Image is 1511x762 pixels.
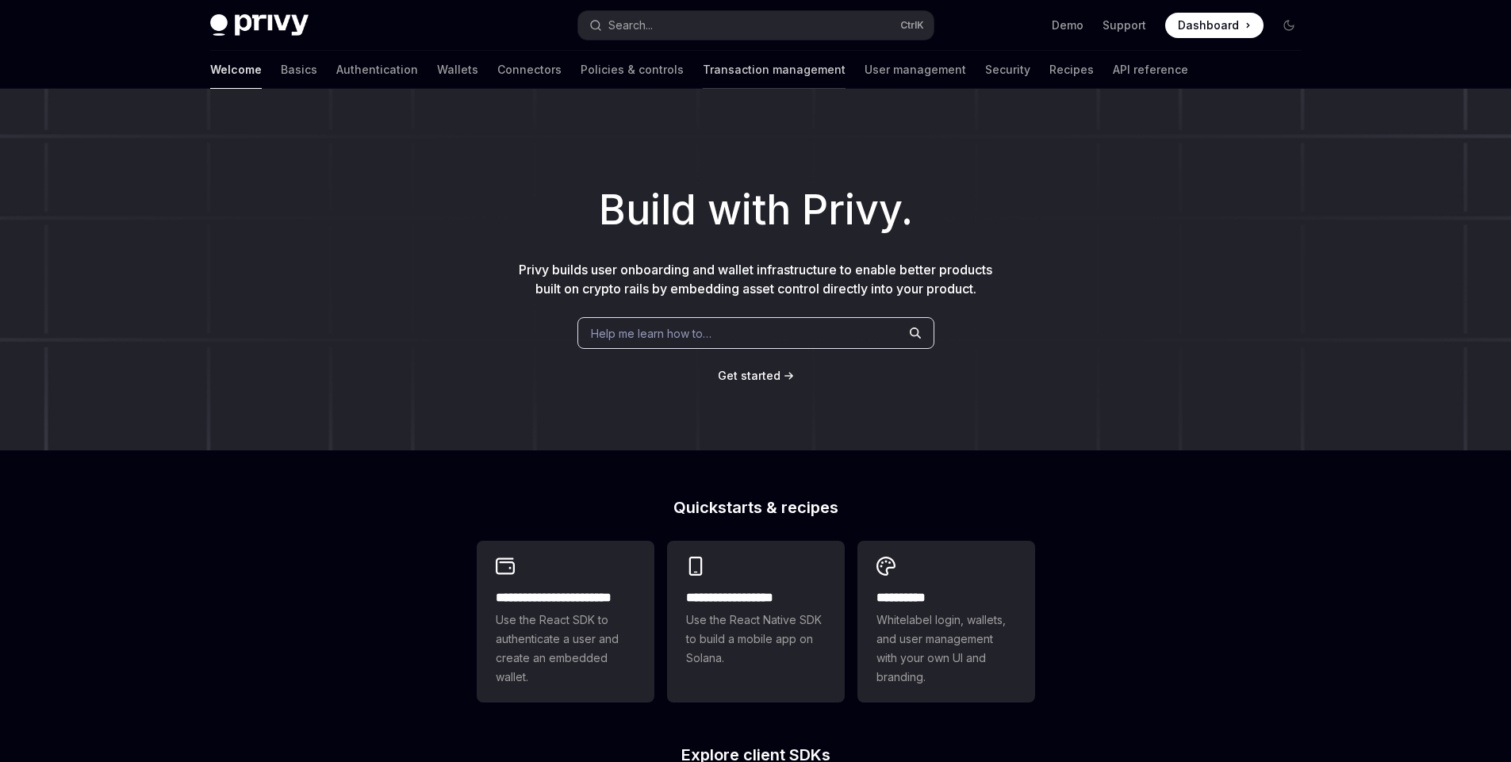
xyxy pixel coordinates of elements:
img: dark logo [210,14,309,36]
a: Demo [1052,17,1083,33]
a: User management [865,51,966,89]
a: API reference [1113,51,1188,89]
a: Welcome [210,51,262,89]
button: Toggle dark mode [1276,13,1302,38]
a: Recipes [1049,51,1094,89]
a: Authentication [336,51,418,89]
div: Search... [608,16,653,35]
a: Get started [718,368,780,384]
a: Support [1103,17,1146,33]
span: Dashboard [1178,17,1239,33]
span: Get started [718,369,780,382]
a: Security [985,51,1030,89]
span: Privy builds user onboarding and wallet infrastructure to enable better products built on crypto ... [519,262,992,297]
span: Ctrl K [900,19,924,32]
h1: Build with Privy. [25,179,1486,241]
a: **** *****Whitelabel login, wallets, and user management with your own UI and branding. [857,541,1035,703]
a: Wallets [437,51,478,89]
button: Open search [578,11,934,40]
a: **** **** **** ***Use the React Native SDK to build a mobile app on Solana. [667,541,845,703]
a: Basics [281,51,317,89]
a: Policies & controls [581,51,684,89]
a: Dashboard [1165,13,1264,38]
h2: Quickstarts & recipes [477,500,1035,515]
span: Whitelabel login, wallets, and user management with your own UI and branding. [876,611,1016,687]
a: Transaction management [703,51,846,89]
span: Use the React Native SDK to build a mobile app on Solana. [686,611,826,668]
span: Use the React SDK to authenticate a user and create an embedded wallet. [496,611,635,687]
a: Connectors [497,51,562,89]
span: Help me learn how to… [591,325,711,342]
